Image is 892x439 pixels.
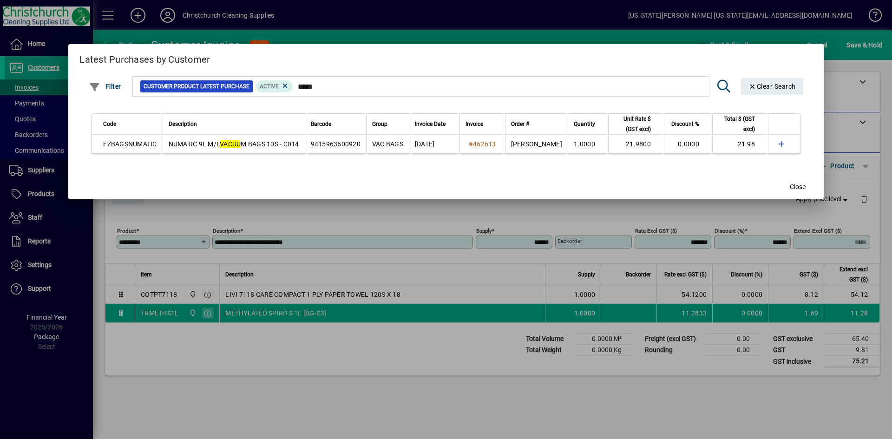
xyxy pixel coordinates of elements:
[505,135,568,153] td: [PERSON_NAME]
[718,114,763,134] div: Total $ (GST excl)
[614,114,659,134] div: Unit Rate $ (GST excl)
[169,119,299,129] div: Description
[372,119,403,129] div: Group
[260,83,279,90] span: Active
[311,119,361,129] div: Barcode
[169,140,299,148] span: NUMATIC 9L M/L M BAGS 10S - C014
[511,119,529,129] span: Order #
[574,119,603,129] div: Quantity
[614,114,651,134] span: Unit Rate $ (GST excl)
[311,140,361,148] span: 9415963600920
[574,119,595,129] span: Quantity
[671,119,699,129] span: Discount %
[103,119,157,129] div: Code
[103,119,116,129] span: Code
[664,135,712,153] td: 0.0000
[712,135,768,153] td: 21.98
[311,119,331,129] span: Barcode
[220,140,241,148] em: VACUU
[87,78,124,95] button: Filter
[511,119,562,129] div: Order #
[783,179,813,196] button: Close
[169,119,197,129] span: Description
[466,139,499,149] a: #462613
[256,80,293,92] mat-chip: Product Activation Status: Active
[372,140,403,148] span: VAC BAGS
[469,140,473,148] span: #
[741,78,803,95] button: Clear
[748,83,796,90] span: Clear Search
[466,119,483,129] span: Invoice
[568,135,608,153] td: 1.0000
[608,135,664,153] td: 21.9800
[718,114,755,134] span: Total $ (GST excl)
[415,119,454,129] div: Invoice Date
[103,140,157,148] span: FZBAGSNUMATIC
[466,119,499,129] div: Invoice
[68,44,824,71] h2: Latest Purchases by Customer
[415,119,446,129] span: Invoice Date
[89,83,121,90] span: Filter
[409,135,459,153] td: [DATE]
[790,182,806,192] span: Close
[372,119,387,129] span: Group
[144,82,249,91] span: Customer Product Latest Purchase
[670,119,708,129] div: Discount %
[473,140,496,148] span: 462613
